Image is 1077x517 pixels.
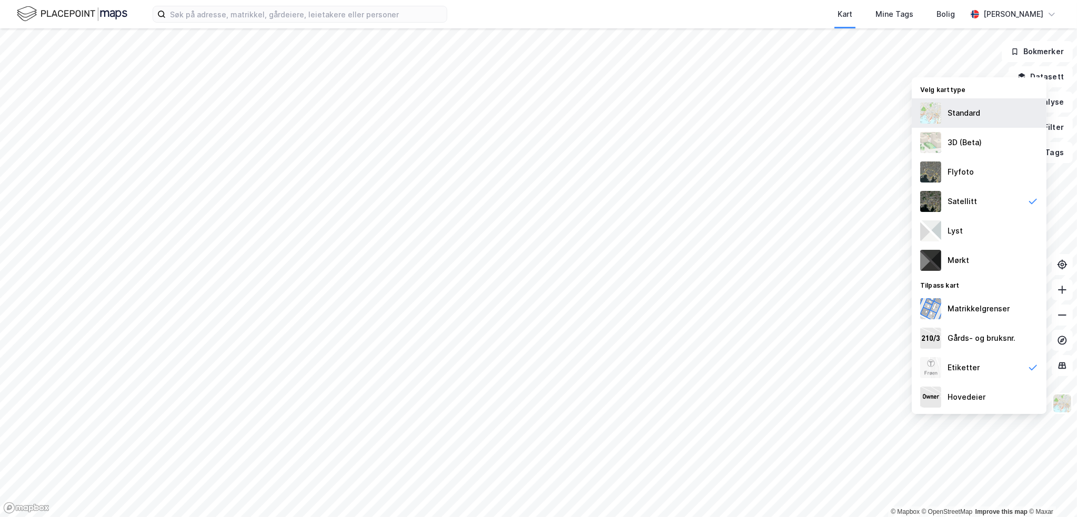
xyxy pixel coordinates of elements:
img: luj3wr1y2y3+OchiMxRmMxRlscgabnMEmZ7DJGWxyBpucwSZnsMkZbHIGm5zBJmewyRlscgabnMEmZ7DJGWxyBpucwSZnsMkZ... [920,220,941,241]
img: 9k= [920,191,941,212]
img: majorOwner.b5e170eddb5c04bfeeff.jpeg [920,387,941,408]
button: Filter [1022,117,1073,138]
div: Velg karttype [912,79,1046,98]
button: Datasett [1009,66,1073,87]
img: Z [920,103,941,124]
img: cadastreKeys.547ab17ec502f5a4ef2b.jpeg [920,328,941,349]
img: Z [920,161,941,183]
img: Z [920,132,941,153]
input: Søk på adresse, matrikkel, gårdeiere, leietakere eller personer [166,6,447,22]
img: Z [920,357,941,378]
div: Bolig [937,8,955,21]
div: Satellitt [948,195,977,208]
button: Tags [1024,142,1073,163]
div: Gårds- og bruksnr. [948,332,1015,344]
button: Bokmerker [1002,41,1073,62]
img: cadastreBorders.cfe08de4b5ddd52a10de.jpeg [920,298,941,319]
div: Mine Tags [875,8,913,21]
div: Flyfoto [948,166,974,178]
div: Lyst [948,225,963,237]
div: Tilpass kart [912,275,1046,294]
a: Improve this map [975,508,1028,515]
img: Z [1052,393,1072,413]
div: Kart [838,8,852,21]
div: Matrikkelgrenser [948,302,1010,315]
div: Etiketter [948,361,980,374]
img: nCdM7BzjoCAAAAAElFTkSuQmCC [920,250,941,271]
div: Mørkt [948,254,969,267]
div: Kontrollprogram for chat [1024,467,1077,517]
div: 3D (Beta) [948,136,982,149]
div: Standard [948,107,980,119]
div: Hovedeier [948,391,985,403]
div: [PERSON_NAME] [983,8,1043,21]
img: logo.f888ab2527a4732fd821a326f86c7f29.svg [17,5,127,23]
iframe: Chat Widget [1024,467,1077,517]
a: OpenStreetMap [922,508,973,515]
a: Mapbox [891,508,920,515]
a: Mapbox homepage [3,502,49,514]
